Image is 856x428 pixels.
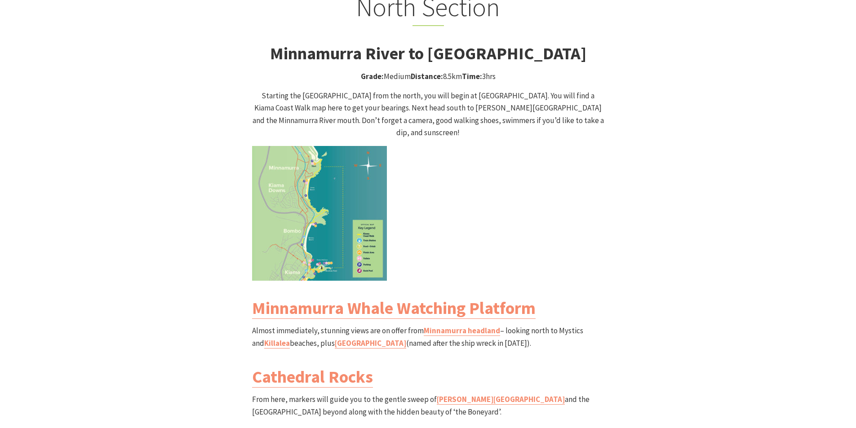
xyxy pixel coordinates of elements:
strong: Grade: [361,71,384,81]
a: [GEOGRAPHIC_DATA] [335,338,406,349]
a: Minnamurra Whale Watching Platform [252,297,536,319]
p: From here, markers will guide you to the gentle sweep of and the [GEOGRAPHIC_DATA] beyond along w... [252,393,604,418]
p: Almost immediately, stunning views are on offer from – looking north to Mystics and beaches, plus... [252,325,604,349]
a: Cathedral Rocks [252,366,373,388]
strong: Minnamurra River to [GEOGRAPHIC_DATA] [270,43,586,64]
img: Kiama Coast Walk North Section [252,146,387,281]
p: Starting the [GEOGRAPHIC_DATA] from the north, you will begin at [GEOGRAPHIC_DATA]. You will find... [252,90,604,139]
strong: Distance: [411,71,443,81]
strong: Time: [462,71,482,81]
a: Killalea [264,338,290,349]
a: Minnamurra headland [424,326,500,336]
a: [PERSON_NAME][GEOGRAPHIC_DATA] [437,394,565,405]
p: Medium 8.5km 3hrs [252,71,604,83]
